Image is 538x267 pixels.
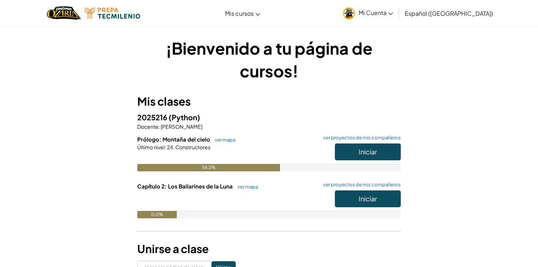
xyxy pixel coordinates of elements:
[359,147,377,156] font: Iniciar
[335,143,401,160] button: Iniciar
[85,8,140,19] img: Logotipo de Tecmilenio
[238,184,258,190] font: ver mapa
[359,194,377,203] font: Iniciar
[167,144,175,150] font: 24.
[137,136,210,143] font: Prólogo: Montaña del cielo
[339,1,397,25] a: Mi Cuenta
[137,144,165,150] font: Último nivel
[161,123,202,130] font: [PERSON_NAME]
[225,10,254,17] font: Mis cursos
[335,190,401,207] button: Iniciar
[175,144,210,150] font: Constructores
[215,137,235,143] font: ver mapa
[165,144,166,150] font: :
[166,38,373,81] font: ¡Bienvenido a tu página de cursos!
[137,94,191,108] font: Mis clases
[137,113,167,122] font: 2025216
[137,183,233,190] font: Capítulo 2: Los Bailarines de la Luna
[137,242,209,256] font: Unirse a clase
[169,113,200,122] font: (Python)
[359,9,386,17] font: Mi Cuenta
[343,7,355,19] img: avatar
[47,6,81,21] img: Hogar
[158,123,160,130] font: :
[405,10,493,17] font: Español ([GEOGRAPHIC_DATA])
[401,3,497,23] a: Español ([GEOGRAPHIC_DATA])
[323,135,401,140] font: ver proyectos de mis compañeros
[47,6,81,21] a: Logotipo de Ozaria de CodeCombat
[202,165,216,170] font: 54,2%
[137,123,158,130] font: Docente
[151,212,163,217] font: 0.0%
[323,182,401,187] font: ver proyectos de mis compañeros
[221,3,264,23] a: Mis cursos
